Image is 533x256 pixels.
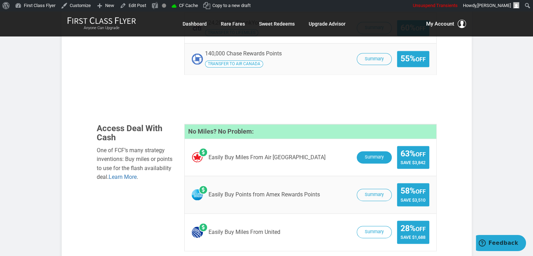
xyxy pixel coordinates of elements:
[477,3,511,8] span: [PERSON_NAME]
[401,54,426,63] span: 55%
[357,189,392,201] button: Summary
[357,151,392,163] button: Summary
[109,174,137,180] a: Learn More
[401,160,426,165] span: Save $3,842
[67,17,136,31] a: First Class FlyerAnyone Can Upgrade
[357,226,392,238] button: Summary
[413,3,458,8] span: Unsuspend Transients
[401,197,426,203] span: Save $3,510
[426,20,466,28] button: My Account
[401,235,426,240] span: Save $1,688
[259,18,295,30] a: Sweet Redeems
[209,191,320,198] span: Easily Buy Points from Amex Rewards Points
[401,224,426,233] span: 28%
[416,188,426,195] small: Off
[416,151,426,158] small: Off
[401,187,426,195] span: 58%
[183,18,207,30] a: Dashboard
[426,20,454,28] span: My Account
[97,146,174,182] div: One of FCF’s many strategy inventions: Buy miles or points to use for the flash availability deal. .
[67,26,136,31] small: Anyone Can Upgrade
[476,235,526,252] iframe: Opens a widget where you can find more information
[205,50,282,57] span: 140,000 Chase Rewards Points
[416,226,426,233] small: Off
[67,17,136,24] img: First Class Flyer
[309,18,346,30] a: Upgrade Advisor
[221,18,245,30] a: Rare Fares
[401,149,426,158] span: 63%
[416,56,426,63] small: Off
[205,60,263,67] span: Transfer your Chase Rewards Points to Air Canada
[209,154,326,161] span: Easily Buy Miles From Air [GEOGRAPHIC_DATA]
[209,229,280,235] span: Easily Buy Miles From United
[97,124,174,142] h3: Access Deal With Cash
[357,53,392,65] button: Summary
[185,124,436,139] h4: No Miles? No Problem:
